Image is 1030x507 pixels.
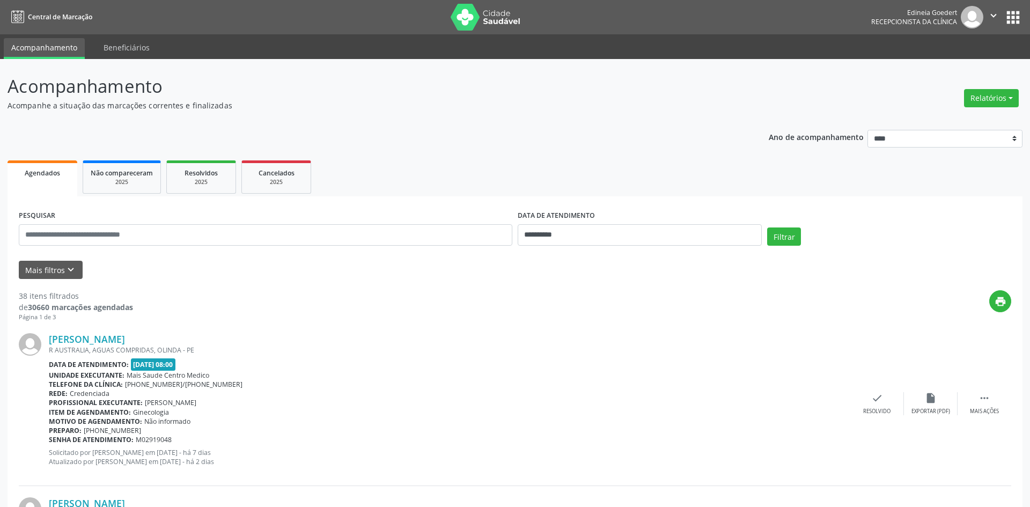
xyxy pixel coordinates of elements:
div: Mais ações [970,408,999,415]
span: Cancelados [259,168,295,178]
b: Telefone da clínica: [49,380,123,389]
b: Unidade executante: [49,371,124,380]
span: Resolvidos [185,168,218,178]
span: Central de Marcação [28,12,92,21]
div: 2025 [249,178,303,186]
a: Central de Marcação [8,8,92,26]
i:  [988,10,999,21]
div: Página 1 de 3 [19,313,133,322]
div: Edineia Goedert [871,8,957,17]
p: Ano de acompanhamento [769,130,864,143]
span: Mais Saude Centro Medico [127,371,209,380]
i: insert_drive_file [925,392,937,404]
img: img [961,6,983,28]
div: Exportar (PDF) [911,408,950,415]
button: print [989,290,1011,312]
span: Não informado [144,417,190,426]
b: Senha de atendimento: [49,435,134,444]
span: [PHONE_NUMBER]/[PHONE_NUMBER] [125,380,242,389]
b: Rede: [49,389,68,398]
a: Beneficiários [96,38,157,57]
span: Recepcionista da clínica [871,17,957,26]
b: Motivo de agendamento: [49,417,142,426]
span: Agendados [25,168,60,178]
span: [PHONE_NUMBER] [84,426,141,435]
span: Ginecologia [133,408,169,417]
div: 2025 [174,178,228,186]
b: Item de agendamento: [49,408,131,417]
button: Relatórios [964,89,1019,107]
span: [PERSON_NAME] [145,398,196,407]
p: Acompanhamento [8,73,718,100]
img: img [19,333,41,356]
i: keyboard_arrow_down [65,264,77,276]
button:  [983,6,1004,28]
span: M02919048 [136,435,172,444]
label: DATA DE ATENDIMENTO [518,208,595,224]
p: Solicitado por [PERSON_NAME] em [DATE] - há 7 dias Atualizado por [PERSON_NAME] em [DATE] - há 2 ... [49,448,850,466]
button: Filtrar [767,227,801,246]
label: PESQUISAR [19,208,55,224]
p: Acompanhe a situação das marcações correntes e finalizadas [8,100,718,111]
span: Credenciada [70,389,109,398]
div: de [19,302,133,313]
div: R AUSTRALIA, AGUAS COMPRIDAS, OLINDA - PE [49,346,850,355]
a: [PERSON_NAME] [49,333,125,345]
span: Não compareceram [91,168,153,178]
a: Acompanhamento [4,38,85,59]
span: [DATE] 08:00 [131,358,176,371]
b: Data de atendimento: [49,360,129,369]
button: apps [1004,8,1022,27]
b: Preparo: [49,426,82,435]
i: check [871,392,883,404]
div: 38 itens filtrados [19,290,133,302]
i: print [995,296,1006,307]
strong: 30660 marcações agendadas [28,302,133,312]
div: 2025 [91,178,153,186]
button: Mais filtroskeyboard_arrow_down [19,261,83,280]
div: Resolvido [863,408,891,415]
i:  [979,392,990,404]
b: Profissional executante: [49,398,143,407]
